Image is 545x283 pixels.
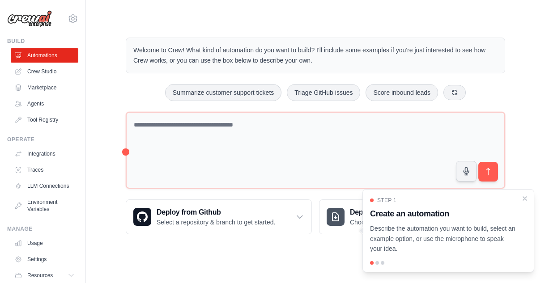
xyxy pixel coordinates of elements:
[11,80,78,95] a: Marketplace
[521,195,528,202] button: Close walkthrough
[350,218,426,227] p: Choose a zip file to upload.
[7,225,78,232] div: Manage
[287,84,360,101] button: Triage GitHub issues
[11,97,78,111] a: Agents
[370,207,516,220] h3: Create an automation
[11,113,78,127] a: Tool Registry
[11,236,78,250] a: Usage
[7,136,78,143] div: Operate
[157,218,275,227] p: Select a repository & branch to get started.
[11,147,78,161] a: Integrations
[350,207,426,218] h3: Deploy from zip file
[370,224,516,254] p: Describe the automation you want to build, select an example option, or use the microphone to spe...
[165,84,281,101] button: Summarize customer support tickets
[7,10,52,27] img: Logo
[157,207,275,218] h3: Deploy from Github
[7,38,78,45] div: Build
[27,272,53,279] span: Resources
[11,252,78,266] a: Settings
[11,268,78,283] button: Resources
[11,64,78,79] a: Crew Studio
[377,197,396,204] span: Step 1
[11,48,78,63] a: Automations
[11,179,78,193] a: LLM Connections
[11,195,78,216] a: Environment Variables
[11,163,78,177] a: Traces
[366,84,438,101] button: Score inbound leads
[133,45,498,66] p: Welcome to Crew! What kind of automation do you want to build? I'll include some examples if you'...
